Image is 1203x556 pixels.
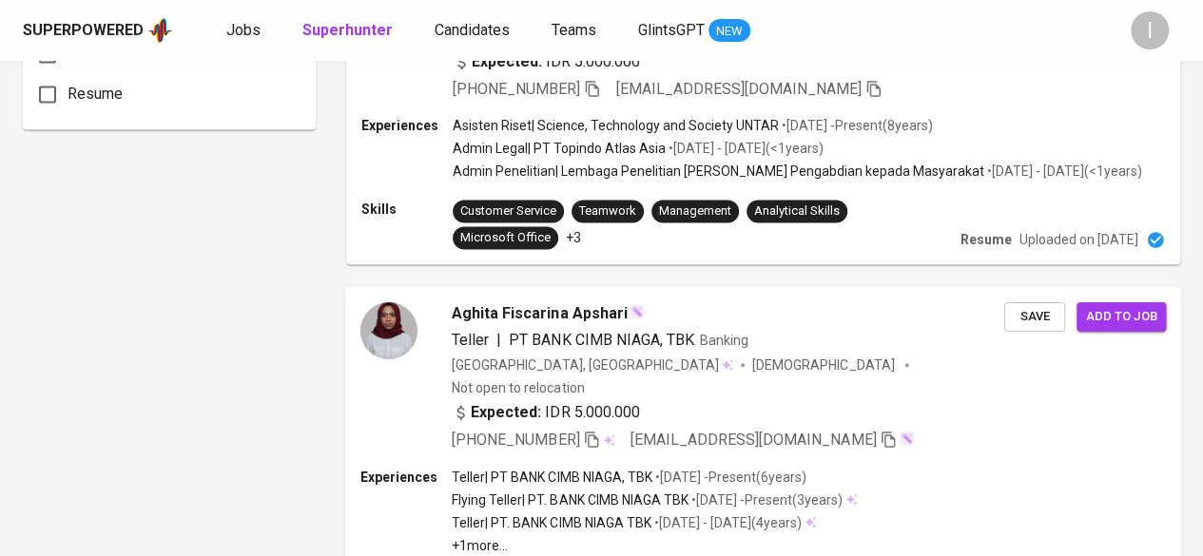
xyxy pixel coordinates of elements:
b: Expected: [471,401,541,424]
a: Superhunter [302,19,397,43]
b: Superhunter [302,21,393,39]
span: [EMAIL_ADDRESS][DOMAIN_NAME] [616,80,862,98]
p: Asisten Riset | Science, Technology and Society UNTAR [453,116,779,135]
span: | [496,328,501,351]
a: GlintsGPT NEW [638,19,750,43]
div: IDR 5.000.000 [453,50,640,73]
a: Jobs [226,19,264,43]
img: magic_wand.svg [899,431,914,446]
img: app logo [147,16,173,45]
b: Expected: [472,50,542,73]
span: PT BANK CIMB NIAGA, TBK [509,330,694,348]
p: Experiences [361,116,453,135]
span: Candidates [435,21,510,39]
p: Flying Teller | PT. BANK CIMB NIAGA TBK [452,489,689,508]
span: [PHONE_NUMBER] [453,80,580,98]
p: Teller | PT BANK CIMB NIAGA, TBK [452,467,652,486]
span: Teams [552,21,596,39]
p: +1 more ... [452,535,857,554]
p: • [DATE] - [DATE] ( 4 years ) [651,512,802,531]
a: Superpoweredapp logo [23,16,173,45]
span: [PHONE_NUMBER] [452,431,579,449]
span: Save [1014,305,1056,327]
div: Customer Service [460,202,556,220]
p: Not open to relocation [452,378,584,397]
button: Add to job [1077,301,1166,331]
span: Jobs [226,21,261,39]
span: Resume [68,83,123,105]
p: Admin Legal | PT Topindo Atlas Asia [453,139,666,158]
div: Management [659,202,731,220]
a: Candidates [435,19,514,43]
p: Uploaded on [DATE] [1019,230,1138,249]
img: 0118a05799f133ab926ba904c38ad08e.jpg [360,301,417,358]
p: Admin Penelitian | Lembaga Penelitian [PERSON_NAME] Pengabdian kepada Masyarakat [453,162,984,181]
p: • [DATE] - Present ( 6 years ) [652,467,806,486]
a: Teams [552,19,600,43]
div: Superpowered [23,20,144,42]
span: [EMAIL_ADDRESS][DOMAIN_NAME] [631,431,877,449]
p: • [DATE] - [DATE] ( <1 years ) [984,162,1142,181]
p: Resume [960,230,1012,249]
img: magic_wand.svg [630,304,645,319]
div: IDR 5.000.000 [452,401,640,424]
p: Experiences [360,467,452,486]
span: NEW [708,22,750,41]
span: Banking [700,332,748,347]
p: • [DATE] - [DATE] ( <1 years ) [666,139,824,158]
p: +3 [566,228,581,247]
span: Teller [452,330,489,348]
div: [GEOGRAPHIC_DATA], [GEOGRAPHIC_DATA] [452,355,733,374]
div: Analytical Skills [754,202,840,220]
div: Teamwork [579,202,636,220]
span: GlintsGPT [638,21,705,39]
div: I [1131,11,1169,49]
p: Skills [361,200,453,219]
span: Add to job [1086,305,1156,327]
div: Microsoft Office [460,229,551,247]
p: • [DATE] - Present ( 8 years ) [779,116,933,135]
p: • [DATE] - Present ( 3 years ) [689,489,843,508]
p: Teller | PT. BANK CIMB NIAGA TBK [452,512,651,531]
button: Save [1004,301,1065,331]
span: [DEMOGRAPHIC_DATA] [752,355,897,374]
span: Aghita Fiscarina Apshari [452,301,628,324]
